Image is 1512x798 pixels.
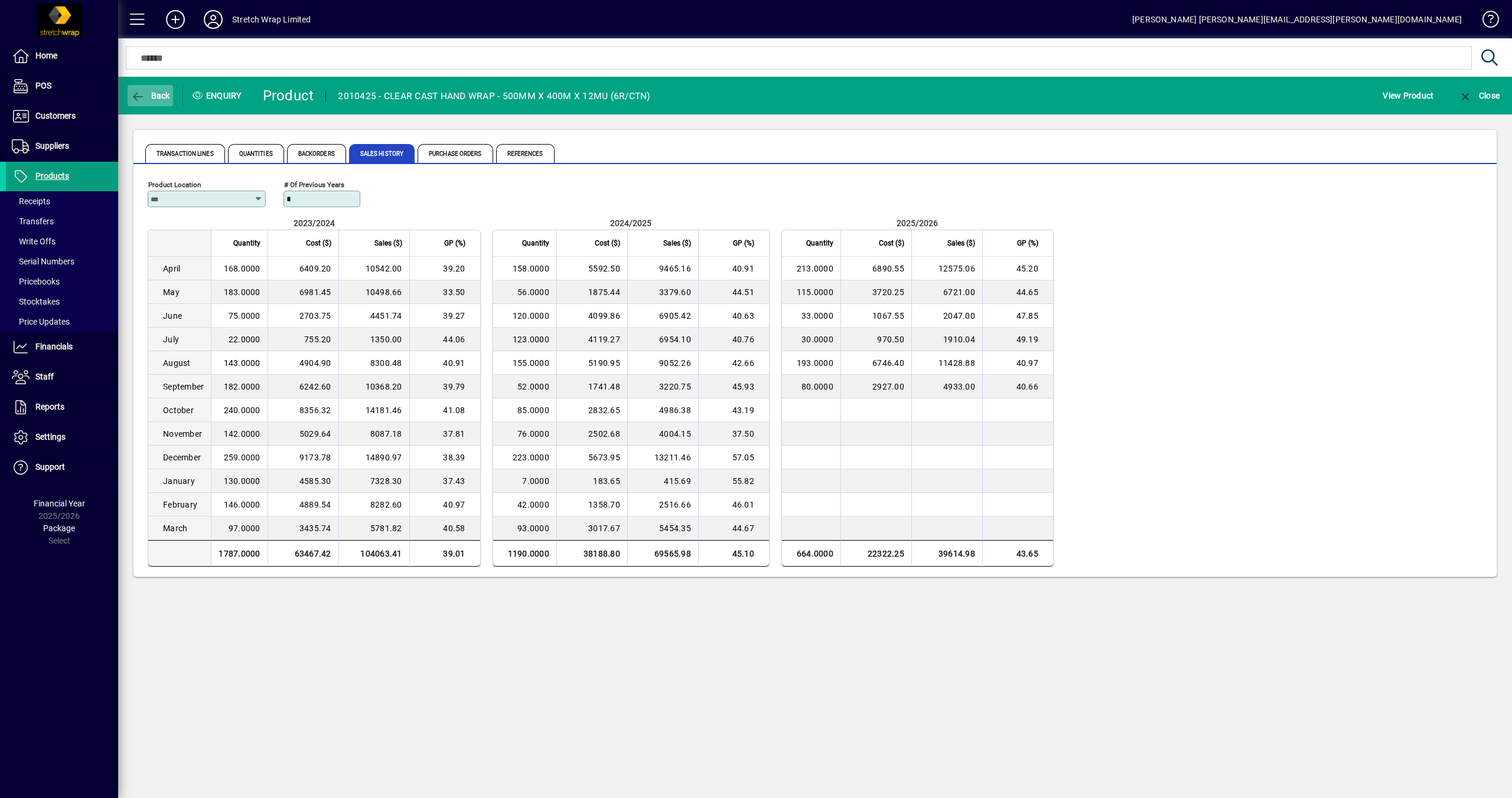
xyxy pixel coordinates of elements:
span: 22.0000 [229,335,260,344]
mat-label: Product Location [148,181,201,189]
td: 63467.42 [268,540,338,567]
span: 142.0000 [224,429,260,439]
td: 69565.98 [627,540,698,567]
button: View Product [1380,85,1436,106]
span: 6746.40 [872,358,904,368]
td: August [148,351,211,375]
span: 13211.46 [654,453,691,462]
span: 7328.30 [370,476,402,486]
td: March [148,516,211,540]
span: 40.58 [443,524,465,533]
span: 39.20 [443,264,465,273]
span: 5454.35 [659,524,691,533]
span: 40.91 [732,264,754,273]
td: 45.10 [698,540,769,567]
td: 39.01 [409,540,480,567]
span: Home [35,51,57,60]
span: 11428.88 [939,358,975,368]
span: 240.0000 [224,405,260,415]
div: Stretch Wrap Limited [232,10,311,29]
span: Suppliers [35,141,69,151]
span: 2047.00 [943,311,975,320]
a: POS [6,71,118,101]
span: 37.50 [732,429,754,439]
span: 40.76 [732,335,754,344]
span: 2024/2025 [610,218,651,228]
span: 33.0000 [801,311,833,320]
span: Serial Numbers [12,257,74,266]
span: 158.0000 [513,264,549,273]
a: Transfers [6,211,118,231]
span: 4986.38 [659,405,691,415]
a: Reports [6,393,118,422]
span: 7.0000 [522,476,549,486]
span: 1350.00 [370,335,402,344]
span: View Product [1383,86,1433,105]
span: 9052.26 [659,358,691,368]
span: 6905.42 [659,311,691,320]
span: 44.65 [1016,287,1038,297]
a: Stocktakes [6,292,118,312]
span: 5592.50 [588,264,620,273]
button: Back [128,85,173,106]
span: 47.85 [1016,311,1038,320]
span: 3220.75 [659,382,691,391]
span: 40.66 [1016,382,1038,391]
span: 49.19 [1016,335,1038,344]
span: 2927.00 [872,382,904,391]
span: Write Offs [12,237,56,246]
span: 12575.06 [939,264,975,273]
span: 39.79 [443,382,465,391]
td: May [148,280,211,304]
span: 1067.55 [872,311,904,320]
span: Transaction Lines [145,144,225,163]
span: Quantity [806,237,833,250]
td: October [148,398,211,422]
span: References [496,144,555,163]
span: 52.0000 [517,382,549,391]
span: Close [1458,91,1500,100]
a: Financials [6,332,118,362]
span: 9173.78 [299,453,331,462]
span: Support [35,462,65,472]
span: 56.0000 [517,287,549,297]
span: Receipts [12,197,50,206]
span: 10542.00 [366,264,402,273]
span: 45.20 [1016,264,1038,273]
a: Serial Numbers [6,251,118,272]
span: 93.0000 [517,524,549,533]
span: 45.93 [732,382,754,391]
mat-label: # of previous years [284,181,344,189]
span: 3435.74 [299,524,331,533]
span: 130.0000 [224,476,260,486]
span: Staff [35,372,54,381]
span: 8087.18 [370,429,402,439]
span: Cost ($) [879,237,904,250]
span: 4119.27 [588,335,620,344]
span: 115.0000 [797,287,833,297]
span: 5673.95 [588,453,620,462]
span: 183.0000 [224,287,260,297]
td: September [148,375,211,398]
span: 4004.15 [659,429,691,439]
span: 80.0000 [801,382,833,391]
span: 10498.66 [366,287,402,297]
span: 2516.66 [659,500,691,509]
div: Product [263,86,314,105]
span: 8300.48 [370,358,402,368]
span: 6242.60 [299,382,331,391]
span: 9465.16 [659,264,691,273]
span: 1910.04 [943,335,975,344]
span: 120.0000 [513,311,549,320]
span: 5781.82 [370,524,402,533]
span: 2502.68 [588,429,620,439]
span: 123.0000 [513,335,549,344]
td: February [148,493,211,516]
span: 14181.46 [366,405,402,415]
span: 1358.70 [588,500,620,509]
span: 85.0000 [517,405,549,415]
span: Settings [35,432,66,441]
span: 4585.30 [299,476,331,486]
span: Quantity [522,237,549,250]
td: 664.0000 [782,540,840,567]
